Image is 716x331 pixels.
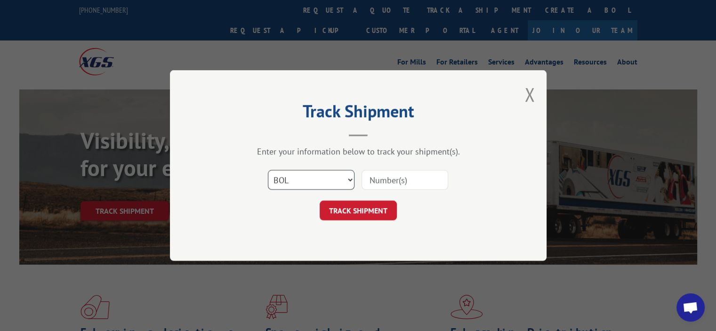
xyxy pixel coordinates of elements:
button: Close modal [524,82,535,107]
button: TRACK SHIPMENT [320,201,397,220]
div: Open chat [676,293,705,322]
div: Enter your information below to track your shipment(s). [217,146,499,157]
h2: Track Shipment [217,105,499,122]
input: Number(s) [362,170,448,190]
